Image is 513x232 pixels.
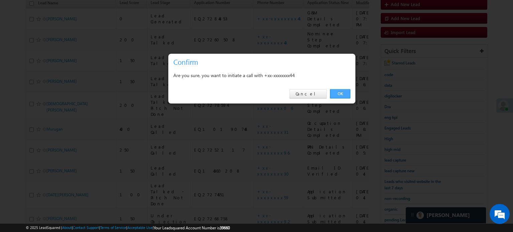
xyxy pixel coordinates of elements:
[173,56,353,68] h3: Confirm
[330,89,350,98] a: OK
[11,35,28,44] img: d_60004797649_company_0_60004797649
[35,35,112,44] div: Chat with us now
[100,225,126,230] a: Terms of Service
[110,3,126,19] div: Minimize live chat window
[9,62,122,176] textarea: Type your message and hit 'Enter'
[290,89,327,98] a: Cancel
[26,225,230,231] span: © 2025 LeadSquared | | | | |
[62,225,72,230] a: About
[173,71,350,79] div: Are you sure, you want to initiate a call with +xx-xxxxxxxx44
[127,225,153,230] a: Acceptable Use
[154,225,230,230] span: Your Leadsquared Account Number is
[220,225,230,230] span: 39660
[73,225,99,230] a: Contact Support
[91,182,121,191] em: Start Chat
